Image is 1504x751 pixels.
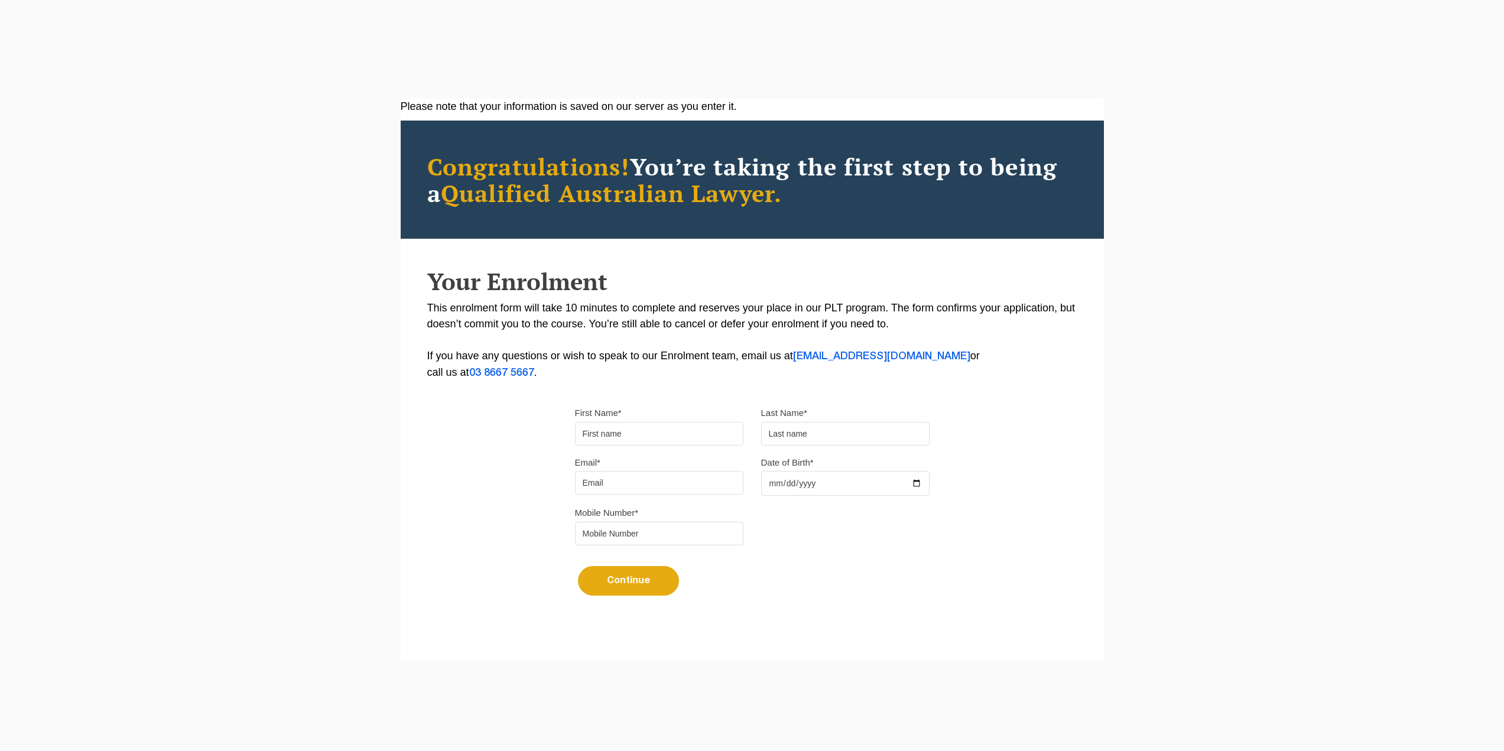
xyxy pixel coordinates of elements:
input: Last name [761,422,930,446]
label: Date of Birth* [761,457,814,469]
input: First name [575,422,743,446]
a: [EMAIL_ADDRESS][DOMAIN_NAME] [793,352,970,361]
input: Mobile Number [575,522,743,545]
label: Last Name* [761,407,807,419]
button: Continue [578,566,679,596]
span: Qualified Australian Lawyer. [441,177,782,209]
span: Congratulations! [427,151,630,182]
p: This enrolment form will take 10 minutes to complete and reserves your place in our PLT program. ... [427,300,1077,381]
label: First Name* [575,407,622,419]
label: Mobile Number* [575,507,639,519]
input: Email [575,471,743,495]
h2: You’re taking the first step to being a [427,153,1077,206]
label: Email* [575,457,600,469]
a: 03 8667 5667 [469,368,534,378]
h2: Your Enrolment [427,268,1077,294]
div: Please note that your information is saved on our server as you enter it. [401,99,1104,115]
